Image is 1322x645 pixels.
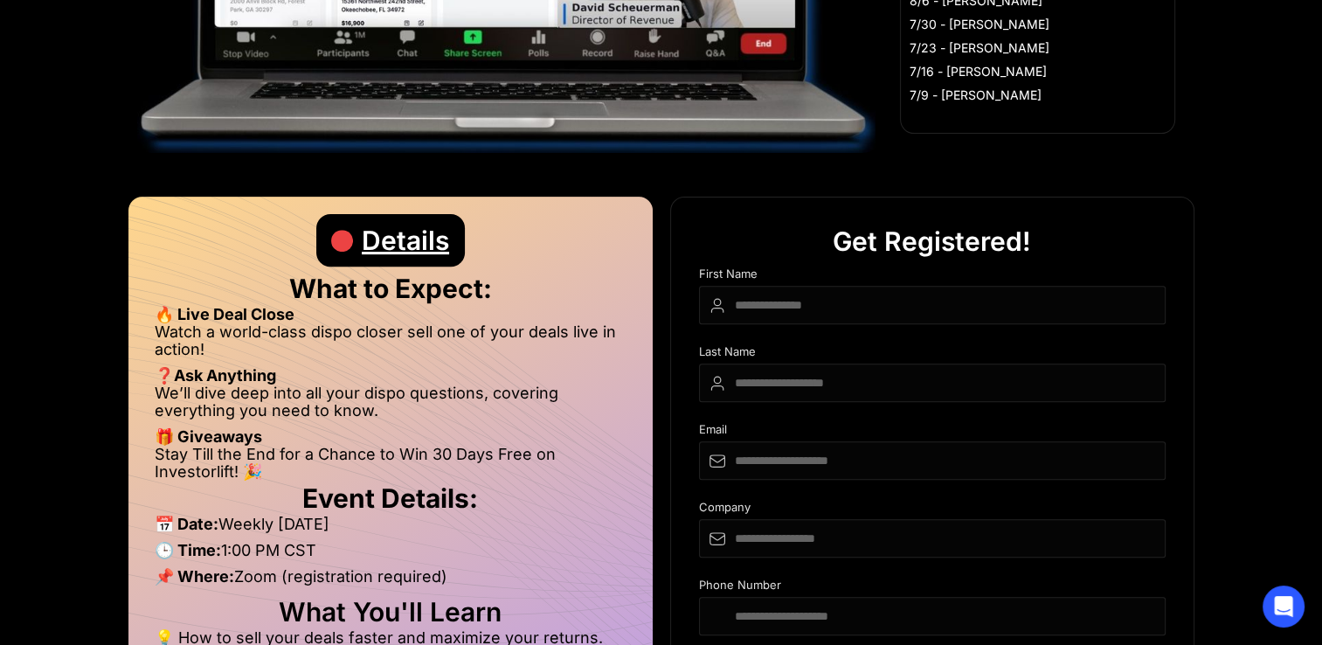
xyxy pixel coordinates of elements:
li: 1:00 PM CST [155,542,626,568]
div: First Name [699,267,1166,286]
div: Last Name [699,345,1166,364]
strong: 📅 Date: [155,515,218,533]
div: Company [699,501,1166,519]
li: Zoom (registration required) [155,568,626,594]
strong: 🕒 Time: [155,541,221,559]
strong: What to Expect: [289,273,492,304]
strong: 🔥 Live Deal Close [155,305,294,323]
div: Get Registered! [833,215,1031,267]
strong: Event Details: [302,482,478,514]
div: Details [362,214,449,267]
h2: What You'll Learn [155,603,626,621]
div: Phone Number [699,579,1166,597]
li: Stay Till the End for a Chance to Win 30 Days Free on Investorlift! 🎉 [155,446,626,481]
div: Email [699,423,1166,441]
strong: ❓Ask Anything [155,366,276,385]
strong: 🎁 Giveaways [155,427,262,446]
strong: 📌 Where: [155,567,234,586]
li: Weekly [DATE] [155,516,626,542]
li: Watch a world-class dispo closer sell one of your deals live in action! [155,323,626,367]
li: We’ll dive deep into all your dispo questions, covering everything you need to know. [155,385,626,428]
div: Open Intercom Messenger [1263,586,1305,628]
